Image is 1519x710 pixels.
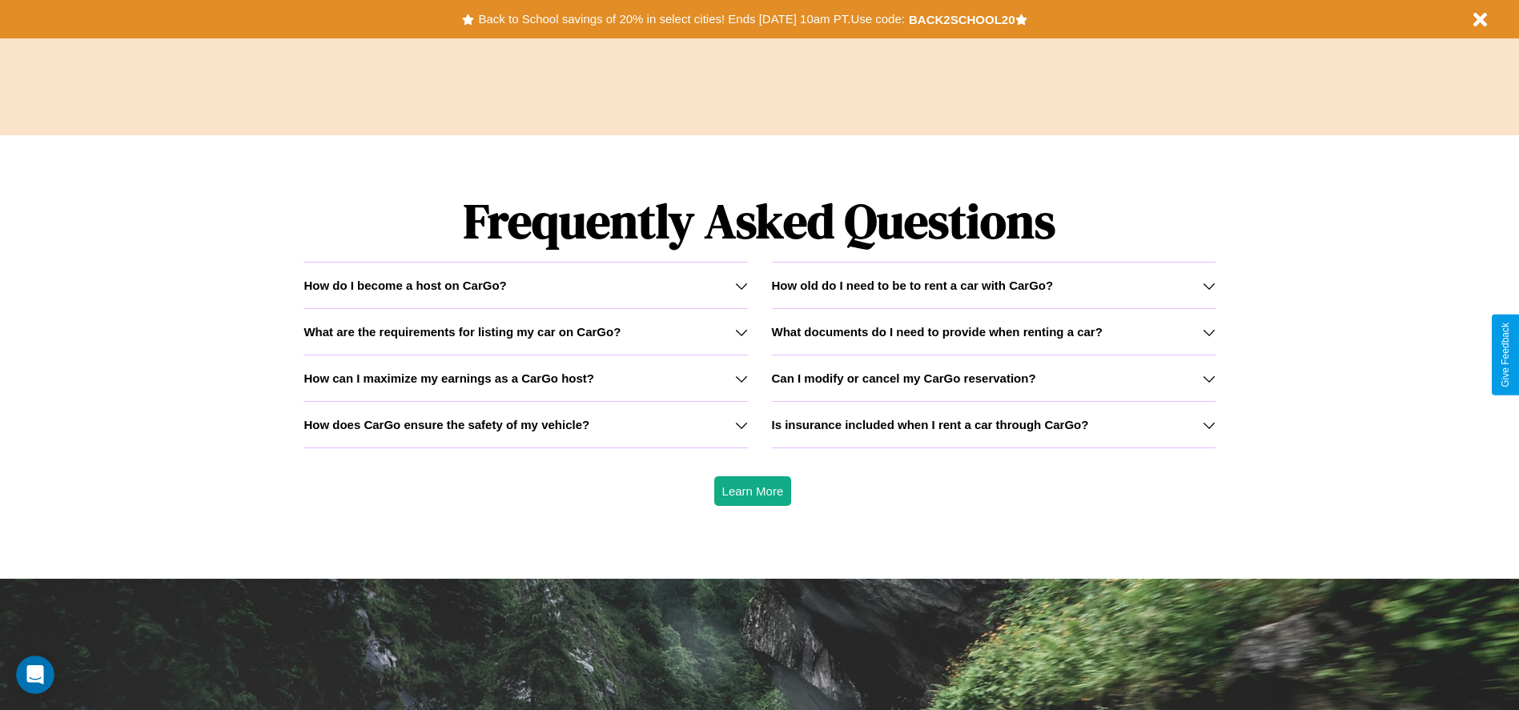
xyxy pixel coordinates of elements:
[303,418,589,431] h3: How does CarGo ensure the safety of my vehicle?
[909,13,1015,26] b: BACK2SCHOOL20
[16,656,54,694] iframe: Intercom live chat
[303,279,506,292] h3: How do I become a host on CarGo?
[1500,323,1511,387] div: Give Feedback
[714,476,792,506] button: Learn More
[303,325,621,339] h3: What are the requirements for listing my car on CarGo?
[772,279,1054,292] h3: How old do I need to be to rent a car with CarGo?
[772,325,1103,339] h3: What documents do I need to provide when renting a car?
[303,371,594,385] h3: How can I maximize my earnings as a CarGo host?
[303,180,1215,262] h1: Frequently Asked Questions
[772,418,1089,431] h3: Is insurance included when I rent a car through CarGo?
[772,371,1036,385] h3: Can I modify or cancel my CarGo reservation?
[474,8,908,30] button: Back to School savings of 20% in select cities! Ends [DATE] 10am PT.Use code:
